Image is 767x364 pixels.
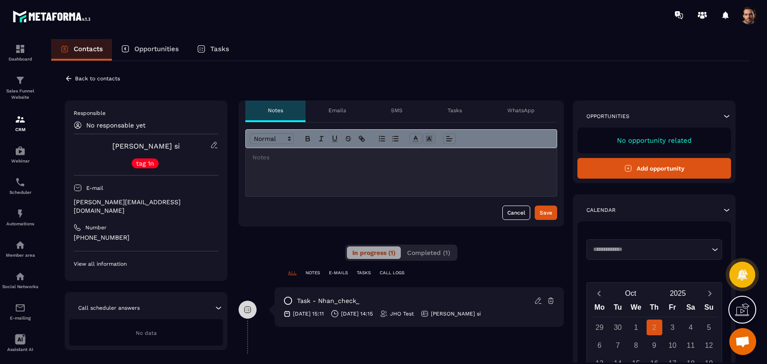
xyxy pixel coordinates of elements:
p: Webinar [2,158,38,163]
p: Notes [268,107,283,114]
p: [DATE] 14:15 [341,310,373,317]
div: 9 [647,338,662,353]
p: CRM [2,127,38,132]
div: Sa [682,301,700,317]
button: Previous month [590,287,607,299]
img: automations [15,208,26,219]
a: emailemailE-mailing [2,296,38,327]
div: Mở cuộc trò chuyện [729,328,756,355]
div: Fr [663,301,682,317]
p: Tasks [210,45,229,53]
p: Sales Funnel Website [2,88,38,101]
p: ALL [288,270,297,276]
p: TASKS [357,270,371,276]
p: Member area [2,253,38,258]
div: Search for option [586,239,722,260]
p: E-MAILS [329,270,348,276]
button: Completed (1) [402,246,456,259]
div: 10 [665,338,680,353]
button: Next month [701,287,718,299]
a: automationsautomationsAutomations [2,202,38,233]
p: WhatsApp [507,107,535,114]
p: NOTES [306,270,320,276]
p: tag 1n [136,160,154,167]
img: social-network [15,271,26,282]
button: In progress (1) [347,246,401,259]
p: Emails [328,107,346,114]
p: [DATE] 15:11 [293,310,324,317]
div: We [627,301,645,317]
p: Number [85,224,106,231]
button: Open years overlay [654,285,701,301]
p: [PERSON_NAME] si [431,310,481,317]
button: Cancel [502,206,530,220]
div: 30 [610,320,625,335]
div: 29 [592,320,607,335]
p: E-mail [86,184,103,192]
img: formation [15,75,26,86]
p: Automations [2,221,38,226]
p: Opportunities [586,113,630,120]
p: No opportunity related [586,136,722,145]
p: Calendar [586,206,616,214]
img: automations [15,145,26,156]
p: Assistant AI [2,347,38,352]
p: Contacts [74,45,103,53]
a: automationsautomationsWebinar [2,139,38,170]
p: Call scheduler answers [78,304,140,311]
p: Responsible [74,110,218,117]
a: Contacts [51,39,112,61]
button: Open months overlay [607,285,654,301]
div: 12 [701,338,717,353]
a: Tasks [188,39,238,61]
a: formationformationCRM [2,107,38,139]
p: Dashboard [2,57,38,61]
span: No data [136,330,157,336]
p: [PHONE_NUMBER] [74,233,218,242]
button: Save [535,206,557,220]
div: 7 [610,338,625,353]
div: Mo [590,301,609,317]
img: formation [15,44,26,54]
p: JHO Test [390,310,414,317]
p: Opportunities [134,45,179,53]
button: Add opportunity [577,158,731,179]
a: Assistant AI [2,327,38,359]
p: Social Networks [2,284,38,289]
a: schedulerschedulerScheduler [2,170,38,202]
p: [PERSON_NAME][EMAIL_ADDRESS][DOMAIN_NAME] [74,198,218,215]
p: E-mailing [2,316,38,320]
p: Scheduler [2,190,38,195]
div: 5 [701,320,717,335]
a: [PERSON_NAME] si [112,142,180,150]
p: SMS [391,107,403,114]
div: 11 [683,338,699,353]
a: Opportunities [112,39,188,61]
div: 2 [647,320,662,335]
p: Back to contacts [75,75,120,82]
div: 4 [683,320,699,335]
p: No responsable yet [86,122,146,129]
p: Tasks [448,107,462,114]
span: In progress (1) [352,249,395,256]
a: automationsautomationsMember area [2,233,38,264]
a: formationformationDashboard [2,37,38,68]
input: Search for option [590,245,709,254]
div: 8 [628,338,644,353]
div: Su [700,301,718,317]
div: Tu [609,301,627,317]
span: Completed (1) [407,249,450,256]
p: View all information [74,260,218,268]
img: logo [13,8,93,25]
a: social-networksocial-networkSocial Networks [2,264,38,296]
img: automations [15,240,26,250]
p: task - Nhan_check_ [297,297,359,305]
div: Th [645,301,664,317]
div: 6 [592,338,607,353]
img: formation [15,114,26,125]
p: CALL LOGS [380,270,404,276]
div: Save [540,208,552,217]
div: 3 [665,320,680,335]
img: email [15,303,26,313]
a: formationformationSales Funnel Website [2,68,38,107]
